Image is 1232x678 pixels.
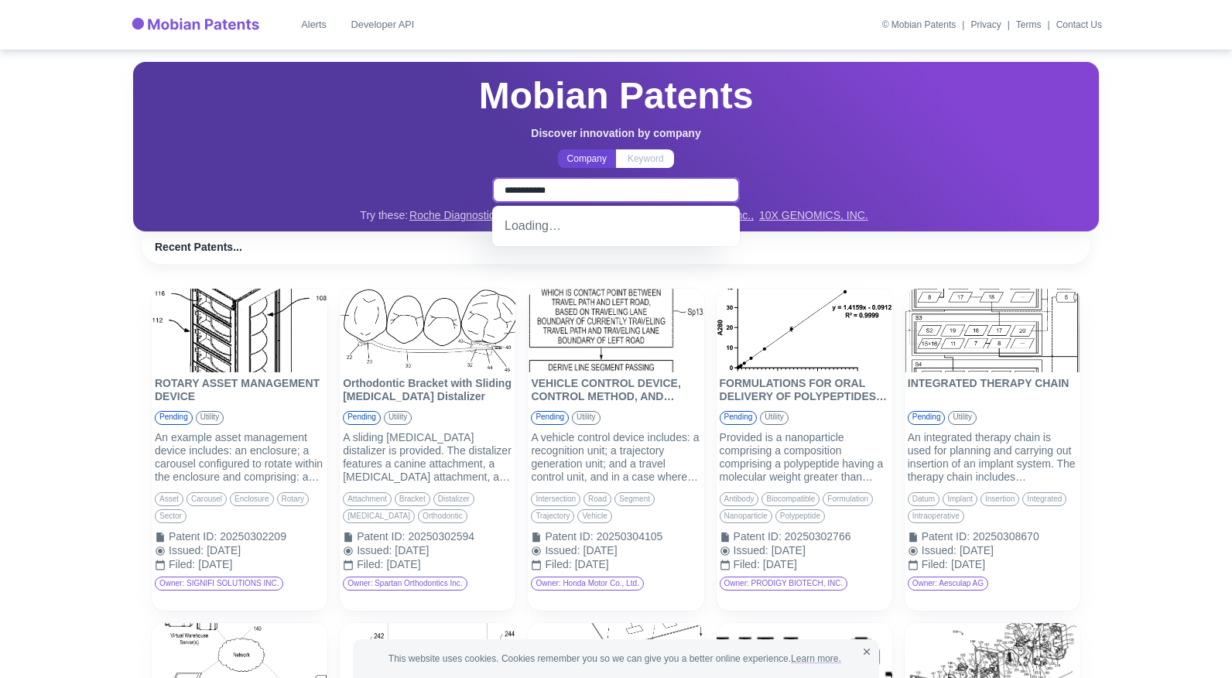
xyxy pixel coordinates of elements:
span: pending [909,413,945,423]
span: utility [949,413,975,423]
span: road [584,495,611,505]
div: Filed : [357,558,383,572]
div: Owner: Honda Motor Co., Ltd. [531,577,643,591]
h6: Recent Patents... [155,241,1077,254]
span: rotary [278,495,308,505]
p: Orthodontic Bracket with Sliding [MEDICAL_DATA] Distalizer [343,377,512,405]
div: [DATE] [772,544,889,557]
div: A sliding [MEDICAL_DATA] distalizer is provided. The distalizer features a canine attachment, a [... [343,431,512,484]
span: intraoperative [909,512,963,522]
h2: Mobian Patents [479,71,754,121]
span: implant [943,495,977,505]
div: sector [155,509,187,523]
div: Filed : [169,558,195,572]
img: FORMULATIONS FOR ORAL DELIVERY OF POLYPEPTIDES, ANTIBODIES AND PROTEINS AND USES THEREOF [717,289,892,372]
a: Alerts [289,11,339,39]
div: trajectory [531,509,574,523]
span: intersection [532,495,580,505]
div: 20250302766 [785,530,889,543]
img: INTEGRATED THERAPY CHAIN [905,289,1080,372]
p: FORMULATIONS FOR ORAL DELIVERY OF POLYPEPTIDES, ANTIBODIES AND PROTEINS AND USES THEREOF [720,377,889,405]
span: biocompatible [762,495,819,505]
div: orthodontic [418,509,467,523]
span: formulation [823,495,872,505]
a: Orthodontic Bracket with Sliding Molar DistalizerOrthodontic Bracket with Sliding [MEDICAL_DATA] ... [340,289,515,577]
a: Contact Us [1056,20,1102,29]
a: Developer API [345,11,421,39]
span: carousel [187,495,226,505]
div: Provided is a nanoparticle comprising a composition comprising a polypeptide having a molecular w... [720,431,889,484]
div: Loading… [492,206,740,246]
div: 20250302594 [408,530,512,543]
div: Filed : [545,558,571,572]
span: pending [344,413,380,423]
span: Try these: [360,209,408,222]
div: implant [943,492,977,506]
span: vehicle [578,512,611,522]
span: Owner: PRODIGY BIOTECH, INC. [720,579,847,589]
div: [DATE] [575,558,701,571]
span: This website uses cookies. Cookies remember you so we can give you a better online experience. [388,652,844,666]
div: formulation [823,492,873,506]
span: Owner: SIGNIFI SOLUTIONS INC. [156,579,282,589]
div: Issued : [169,544,204,558]
span: trajectory [532,512,573,522]
div: pending [908,411,946,425]
span: insertion [981,495,1018,505]
a: Roche Diagnostics Operations, Inc. [409,209,582,222]
span: Owner: Aesculap AG [909,579,987,589]
div: A vehicle control device includes: a recognition unit; a trajectory generation unit; and a travel... [531,431,700,484]
div: enclosure [230,492,273,506]
div: intersection [531,492,580,506]
div: [DATE] [951,558,1077,571]
p: VEHICLE CONTROL DEVICE, CONTROL METHOD, AND COMPUTER READABLE MEDIUM STORING CONTROL PROGRAM [531,377,700,405]
p: ROTARY ASSET MANAGEMENT DEVICE [155,377,324,405]
span: datum [909,495,939,505]
div: Owner: Spartan Orthodontics Inc. [343,577,467,591]
div: segment [614,492,655,506]
div: rotary [277,492,309,506]
h6: Discover innovation by company [531,127,700,140]
span: polypeptide [776,512,824,522]
div: FORMULATIONS FOR ORAL DELIVERY OF POLYPEPTIDES, ANTIBODIES AND PROTEINS AND USES THEREOFFORMULATI... [717,289,892,611]
a: 10X GENOMICS, INC. [759,209,868,222]
div: Patent ID : [922,530,970,544]
div: VEHICLE CONTROL DEVICE, CONTROL METHOD, AND COMPUTER READABLE MEDIUM STORING CONTROL PROGRAMVEHIC... [528,289,703,611]
div: [MEDICAL_DATA] [343,509,415,523]
div: Issued : [734,544,768,558]
div: polypeptide [775,509,825,523]
div: utility [760,411,788,425]
div: pending [720,411,758,425]
span: Owner: Honda Motor Co., Ltd. [532,579,642,589]
div: Filed : [734,558,760,572]
div: text alignment [558,149,674,168]
button: Keyword [616,149,674,168]
span: asset [156,495,183,505]
span: utility [385,413,411,423]
div: INTEGRATED THERAPY CHAININTEGRATED THERAPY CHAINpendingutilityAn integrated therapy chain is used... [905,289,1080,611]
div: bracket [395,492,430,506]
div: pending [531,411,569,425]
span: pending [720,413,757,423]
a: FORMULATIONS FOR ORAL DELIVERY OF POLYPEPTIDES, ANTIBODIES AND PROTEINS AND USES THEREOFFORMULATI... [717,289,892,577]
div: Owner: SIGNIFI SOLUTIONS INC. [155,577,283,591]
div: Patent ID : [357,530,405,544]
p: Company [567,152,607,166]
div: Orthodontic Bracket with Sliding Molar DistalizerOrthodontic Bracket with Sliding [MEDICAL_DATA] ... [340,289,515,611]
span: integrated [1023,495,1066,505]
div: [DATE] [207,544,324,557]
div: Owner: PRODIGY BIOTECH, INC. [720,577,848,591]
div: road [583,492,611,506]
div: integrated [1022,492,1066,506]
img: VEHICLE CONTROL DEVICE, CONTROL METHOD, AND COMPUTER READABLE MEDIUM STORING CONTROL PROGRAM [528,289,703,372]
div: insertion [980,492,1019,506]
div: 20250308670 [973,530,1077,543]
div: | [1008,18,1010,32]
div: [DATE] [386,558,512,571]
a: Privacy [970,20,1001,29]
div: Issued : [357,544,392,558]
div: Patent ID : [169,530,217,544]
div: ROTARY ASSET MANAGEMENT DEVICEROTARY ASSET MANAGEMENT DEVICEpendingutilityAn example asset manage... [152,289,327,611]
div: [DATE] [198,558,324,571]
div: Issued : [545,544,580,558]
